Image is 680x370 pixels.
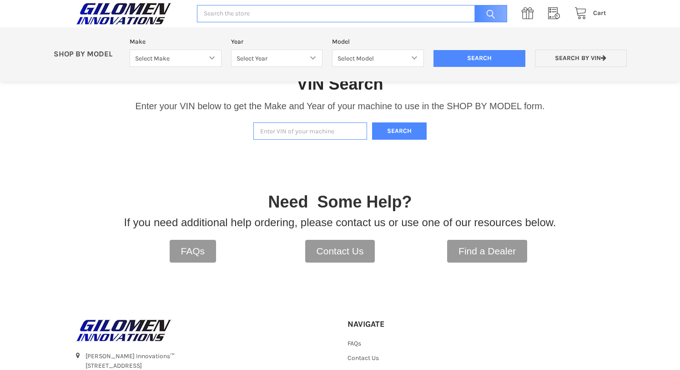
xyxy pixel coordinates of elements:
[447,240,527,263] a: Find a Dealer
[305,240,375,263] a: Contact Us
[470,5,507,23] input: Search
[535,50,627,67] a: Search by VIN
[74,2,174,25] img: GILOMEN INNOVATIONS
[130,37,222,46] label: Make
[569,8,606,19] a: Cart
[197,5,507,23] input: Search the store
[170,240,217,263] a: FAQs
[74,2,187,25] a: GILOMEN INNOVATIONS
[332,37,424,46] label: Model
[433,50,525,67] input: Search
[231,37,323,46] label: Year
[348,319,424,329] h5: Navigate
[297,74,383,94] h1: VIN Search
[268,190,412,214] p: Need Some Help?
[348,354,379,362] a: Contact Us
[74,319,174,342] img: GILOMEN INNOVATIONS
[593,9,606,17] span: Cart
[124,214,556,231] p: If you need additional help ordering, please contact us or use one of our resources below.
[348,340,361,347] a: FAQs
[49,50,125,59] p: SHOP BY MODEL
[372,122,427,140] button: Search
[135,99,544,113] p: Enter your VIN below to get the Make and Year of your machine to use in the SHOP BY MODEL form.
[74,319,332,342] a: GILOMEN INNOVATIONS
[253,122,367,140] input: Enter VIN of your machine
